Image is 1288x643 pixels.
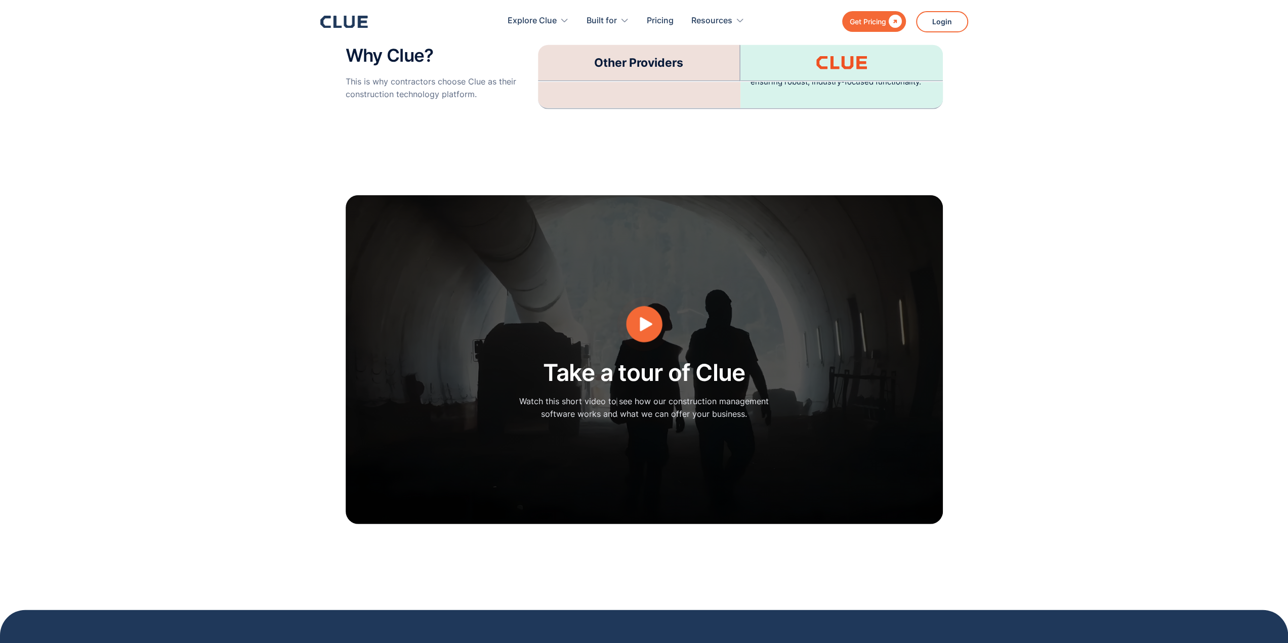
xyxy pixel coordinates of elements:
[508,5,569,37] div: Explore Clue
[816,56,867,69] img: Clue logo orange
[346,46,528,65] h2: Why Clue?
[691,5,744,37] div: Resources
[587,5,629,37] div: Built for
[691,5,732,37] div: Resources
[1106,501,1288,643] iframe: Chat Widget
[850,15,886,28] div: Get Pricing
[518,395,771,420] p: Watch this short video to see how our construction management software works and what we can offe...
[609,289,680,360] a: open lightbox
[346,75,528,101] p: This is why contractors choose Clue as their construction technology platform.
[842,11,906,32] a: Get Pricing
[543,360,745,385] h2: Take a tour of Clue
[508,5,557,37] div: Explore Clue
[587,5,617,37] div: Built for
[647,5,674,37] a: Pricing
[886,15,902,28] div: 
[916,11,968,32] a: Login
[594,55,683,70] h3: Other Providers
